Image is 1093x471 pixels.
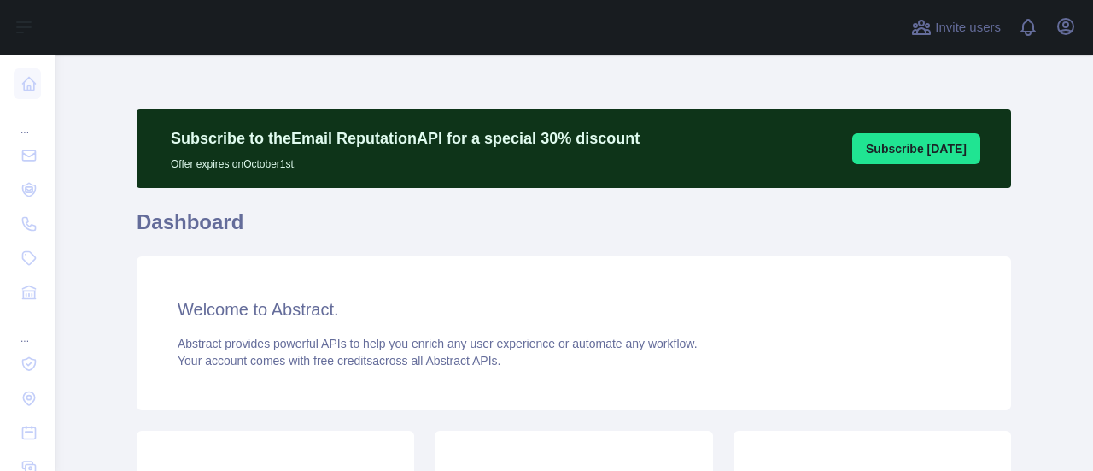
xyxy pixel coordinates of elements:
span: free credits [313,354,372,368]
p: Subscribe to the Email Reputation API for a special 30 % discount [171,127,640,150]
span: Invite users [935,18,1001,38]
span: Abstract provides powerful APIs to help you enrich any user experience or automate any workflow. [178,337,698,350]
h1: Dashboard [137,209,1011,250]
div: ... [14,103,41,137]
h3: Welcome to Abstract. [178,297,970,321]
span: Your account comes with across all Abstract APIs. [178,354,500,368]
p: Offer expires on October 1st. [171,150,640,171]
button: Subscribe [DATE] [852,133,980,164]
div: ... [14,311,41,345]
button: Invite users [908,14,1004,41]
